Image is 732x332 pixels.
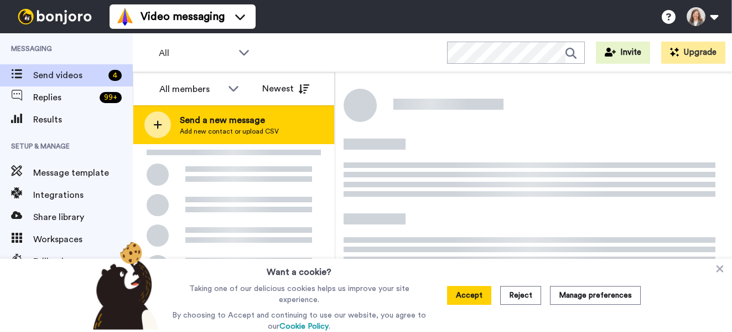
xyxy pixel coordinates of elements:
[550,286,641,305] button: Manage preferences
[180,114,279,127] span: Send a new message
[33,113,133,126] span: Results
[447,286,491,305] button: Accept
[33,188,133,202] span: Integrations
[500,286,541,305] button: Reject
[100,92,122,103] div: 99 +
[33,166,133,180] span: Message template
[33,69,104,82] span: Send videos
[13,9,96,24] img: bj-logo-header-white.svg
[169,310,429,332] p: By choosing to Accept and continuing to use our website, you agree to our .
[279,323,329,330] a: Cookie Policy
[267,259,331,279] h3: Want a cookie?
[33,255,133,268] span: Fallbacks
[83,241,165,330] img: bear-with-cookie.png
[33,91,95,104] span: Replies
[33,233,133,246] span: Workspaces
[108,70,122,81] div: 4
[116,8,134,25] img: vm-color.svg
[180,127,279,136] span: Add new contact or upload CSV
[33,211,133,224] span: Share library
[159,47,233,60] span: All
[254,78,318,100] button: Newest
[159,83,222,96] div: All members
[661,42,725,64] button: Upgrade
[596,42,650,64] button: Invite
[141,9,225,24] span: Video messaging
[169,283,429,305] p: Taking one of our delicious cookies helps us improve your site experience.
